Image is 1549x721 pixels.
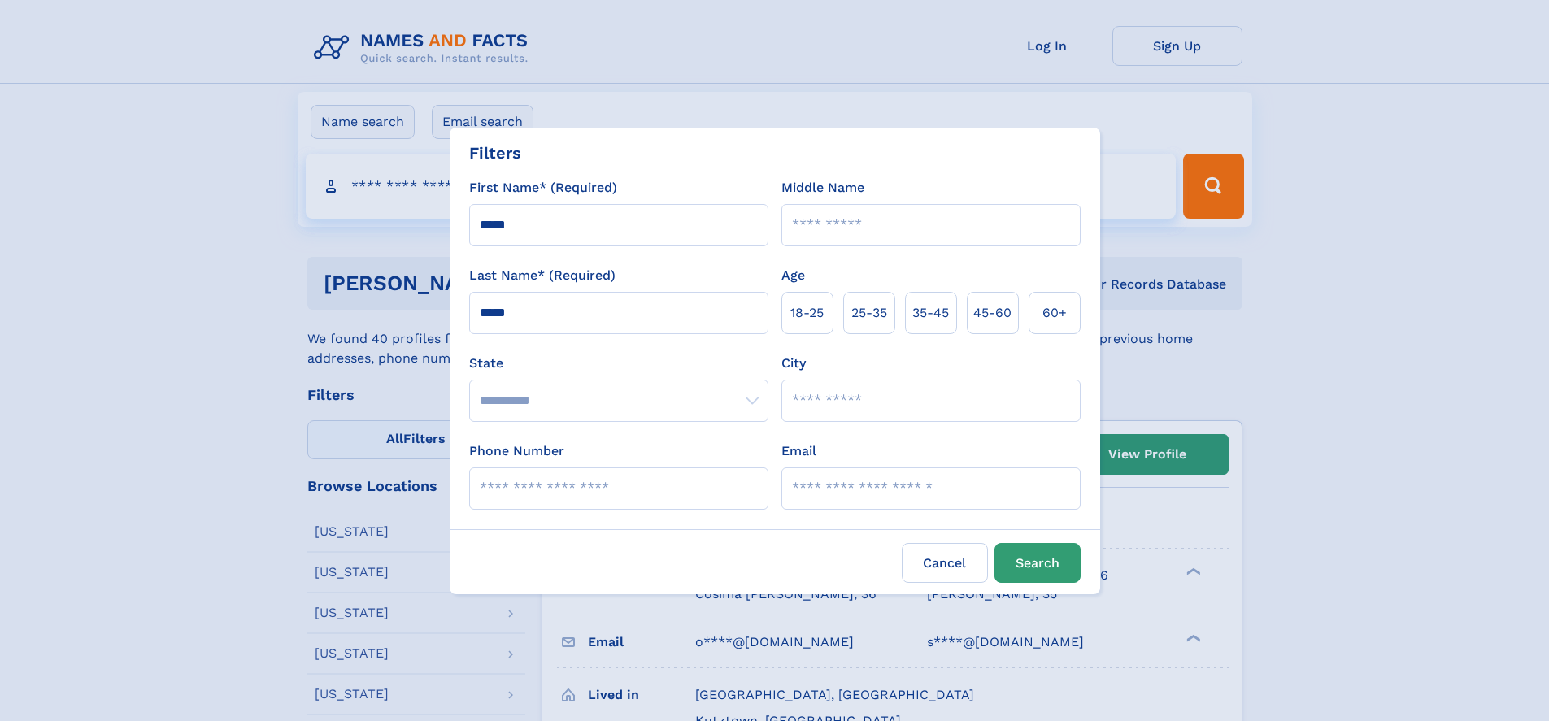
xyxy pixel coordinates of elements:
[781,266,805,285] label: Age
[973,303,1012,323] span: 45‑60
[469,141,521,165] div: Filters
[1042,303,1067,323] span: 60+
[994,543,1081,583] button: Search
[902,543,988,583] label: Cancel
[781,354,806,373] label: City
[790,303,824,323] span: 18‑25
[781,178,864,198] label: Middle Name
[469,441,564,461] label: Phone Number
[469,266,616,285] label: Last Name* (Required)
[469,354,768,373] label: State
[469,178,617,198] label: First Name* (Required)
[851,303,887,323] span: 25‑35
[912,303,949,323] span: 35‑45
[781,441,816,461] label: Email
